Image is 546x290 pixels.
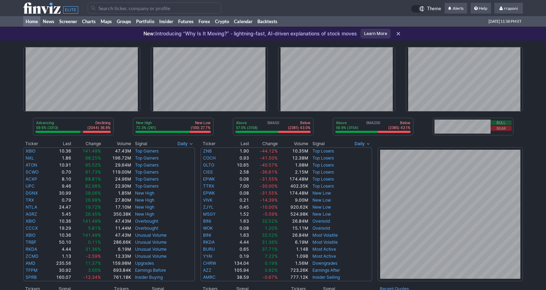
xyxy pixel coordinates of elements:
[135,162,159,168] a: Top Gainers
[278,239,309,246] td: 6.19M
[203,169,213,175] a: CISS
[203,261,216,266] a: CHRW
[491,126,512,131] button: Bear
[265,254,278,259] span: 7.22%
[278,155,309,162] td: 12.38M
[445,3,467,14] a: Alerts
[85,204,101,210] span: 19.72%
[26,247,37,252] a: RKDA
[278,169,309,176] td: 2.15M
[488,16,521,27] span: [DATE] 11:58 PM ET
[26,204,37,210] a: NTLA
[87,120,110,125] p: Declining
[231,16,255,27] a: Calendar
[236,120,258,125] p: Above
[101,218,132,225] td: 47.43M
[135,240,167,245] a: Unusual Volume
[262,232,278,238] span: 32.52%
[225,169,249,176] td: 2.58
[225,155,249,162] td: 0.93
[312,141,325,147] span: Signal
[278,267,309,274] td: 723.26K
[40,16,57,27] a: News
[26,211,37,217] a: AGRZ
[312,183,334,189] a: Top Losers
[191,120,210,125] p: New Low
[388,125,410,130] p: (2385) 43.1%
[260,190,278,196] span: -31.55%
[26,162,37,168] a: ATON
[225,197,249,204] td: 0.21
[23,16,40,27] a: Home
[101,260,132,267] td: 159.98M
[47,260,72,267] td: 235.56
[262,240,278,245] span: 31.36%
[101,204,132,211] td: 17.10M
[288,120,310,125] p: Below
[26,176,37,182] a: ACXP
[260,169,278,175] span: -36.61%
[26,183,35,189] a: UPC
[312,155,334,161] a: Top Losers
[101,162,132,169] td: 29.64M
[26,268,38,273] a: TFPM
[312,275,340,280] a: Insider Selling
[135,155,159,161] a: Top Gainers
[85,211,101,217] span: 26.45%
[335,120,411,131] div: SMA200
[225,176,249,183] td: 0.08
[312,261,337,266] a: Downgrades
[57,16,80,27] a: Screener
[260,155,278,161] span: -41.50%
[278,183,309,190] td: 402.35K
[85,190,101,196] span: 28.06%
[47,267,72,274] td: 30.92
[336,125,358,130] p: 56.9% (3154)
[26,240,36,245] a: TRBF
[101,211,132,218] td: 350.38K
[278,232,309,239] td: 26.84M
[47,169,72,176] td: 0.70
[278,204,309,211] td: 920.62K
[82,218,101,224] span: 141.49%
[26,275,37,280] a: SPRB
[26,218,35,224] a: XBIO
[278,162,309,169] td: 1.98M
[136,120,156,125] p: New High
[203,254,212,259] a: YYAI
[143,30,357,37] p: Introducing “Why Is It Moving?” - lightning-fast, AI-driven explanations of stock moves
[82,232,101,238] span: 141.49%
[201,140,225,147] th: Ticker
[47,218,72,225] td: 10.36
[265,225,278,231] span: 1.20%
[411,5,441,13] a: Theme
[203,183,214,189] a: TTRX
[26,254,39,259] a: ZCMD
[47,239,72,246] td: 50.10
[196,16,213,27] a: Forex
[278,225,309,232] td: 15.11M
[225,218,249,225] td: 1.63
[225,232,249,239] td: 1.63
[312,148,334,154] a: Top Losers
[203,155,216,161] a: COCH
[85,183,101,189] span: 82.98%
[278,253,309,260] td: 1.09B
[471,3,491,14] a: Help
[504,6,518,11] span: rraponi
[101,246,132,253] td: 6.19M
[336,120,358,125] p: Above
[101,225,132,232] td: 11.44M
[47,140,72,147] th: Last
[134,16,157,27] a: Portfolio
[135,148,159,154] a: Top Gainers
[260,176,278,182] span: -31.55%
[157,16,176,27] a: Insider
[203,197,213,203] a: VIVK
[101,169,132,176] td: 119.00M
[135,204,154,210] a: New High
[312,169,334,175] a: Top Losers
[278,211,309,218] td: 524.98K
[260,197,278,203] span: -14.39%
[255,16,280,27] a: Backtests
